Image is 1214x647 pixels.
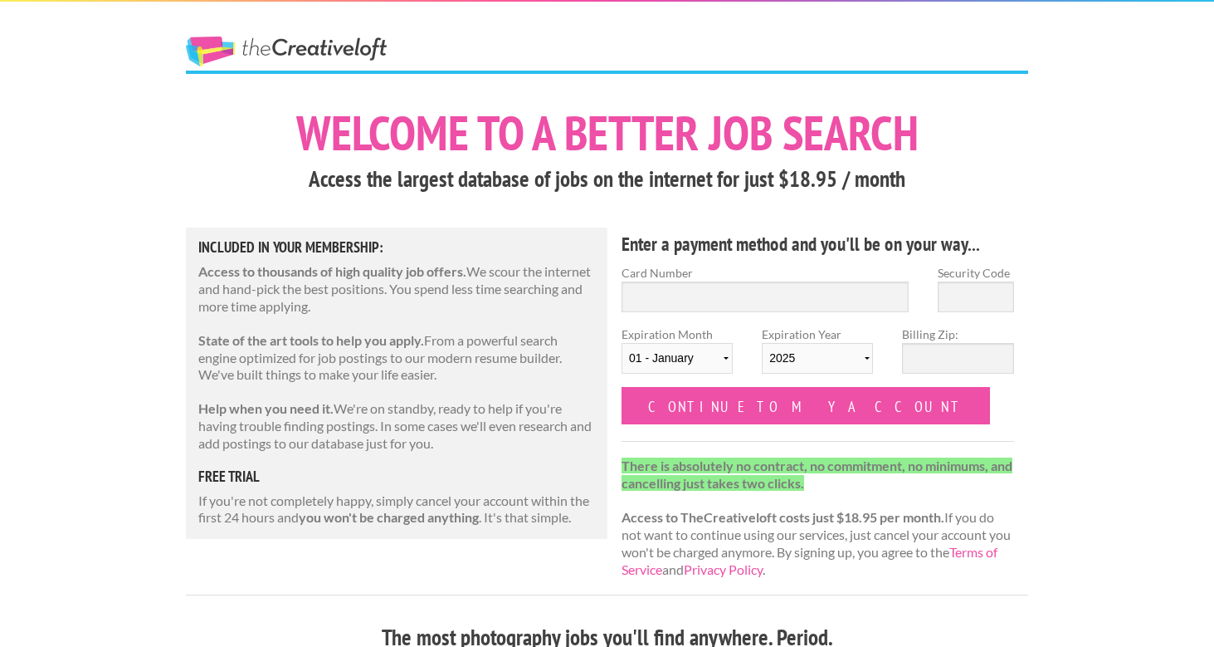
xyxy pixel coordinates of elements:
[198,332,595,384] p: From a powerful search engine optimized for job postings to our modern resume builder. We've buil...
[684,561,763,577] a: Privacy Policy
[198,332,424,348] strong: State of the art tools to help you apply.
[299,509,479,525] strong: you won't be charged anything
[198,400,334,416] strong: Help when you need it.
[762,326,873,387] label: Expiration Year
[622,458,1014,579] p: If you do not want to continue using our services, just cancel your account you won't be charged ...
[198,263,595,315] p: We scour the internet and hand-pick the best positions. You spend less time searching and more ti...
[186,109,1028,157] h1: Welcome to a better job search
[622,326,733,387] label: Expiration Month
[198,263,466,279] strong: Access to thousands of high quality job offers.
[186,37,387,66] a: The Creative Loft
[622,509,944,525] strong: Access to TheCreativeloft costs just $18.95 per month.
[186,164,1028,195] h3: Access the largest database of jobs on the internet for just $18.95 / month
[622,387,990,424] input: Continue to my account
[938,264,1014,282] label: Security Code
[622,458,1012,491] strong: There is absolutely no contract, no commitment, no minimums, and cancelling just takes two clicks.
[198,493,595,527] p: If you're not completely happy, simply cancel your account within the first 24 hours and . It's t...
[198,240,595,255] h5: Included in Your Membership:
[198,400,595,452] p: We're on standby, ready to help if you're having trouble finding postings. In some cases we'll ev...
[622,544,997,577] a: Terms of Service
[198,469,595,484] h5: free trial
[622,264,909,282] label: Card Number
[762,343,873,374] select: Expiration Year
[902,326,1013,343] label: Billing Zip:
[622,343,733,374] select: Expiration Month
[622,231,1014,257] h4: Enter a payment method and you'll be on your way...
